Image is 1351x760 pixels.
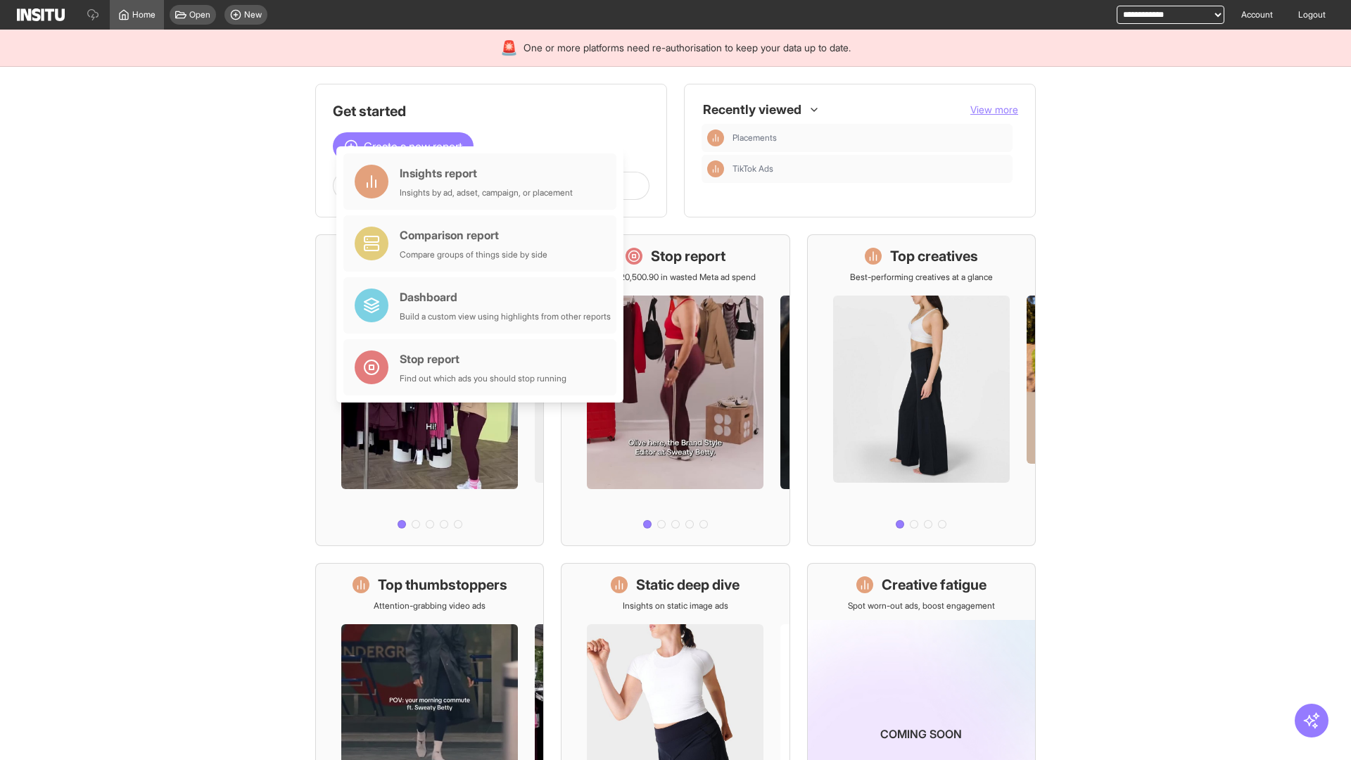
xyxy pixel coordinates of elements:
span: New [244,9,262,20]
div: Comparison report [400,227,547,243]
div: Build a custom view using highlights from other reports [400,311,611,322]
h1: Stop report [651,246,725,266]
p: Insights on static image ads [623,600,728,612]
p: Attention-grabbing video ads [374,600,486,612]
a: What's live nowSee all active ads instantly [315,234,544,546]
span: Open [189,9,210,20]
button: View more [970,103,1018,117]
span: TikTok Ads [732,163,1007,175]
a: Top creativesBest-performing creatives at a glance [807,234,1036,546]
img: Logo [17,8,65,21]
span: Create a new report [364,138,462,155]
span: TikTok Ads [732,163,773,175]
a: Stop reportSave £20,500.90 in wasted Meta ad spend [561,234,789,546]
div: 🚨 [500,38,518,58]
h1: Get started [333,101,649,121]
div: Find out which ads you should stop running [400,373,566,384]
span: One or more platforms need re-authorisation to keep your data up to date. [524,41,851,55]
button: Create a new report [333,132,474,160]
span: View more [970,103,1018,115]
div: Stop report [400,350,566,367]
p: Save £20,500.90 in wasted Meta ad spend [595,272,756,283]
div: Insights by ad, adset, campaign, or placement [400,187,573,198]
div: Dashboard [400,289,611,305]
h1: Top thumbstoppers [378,575,507,595]
span: Placements [732,132,777,144]
p: Best-performing creatives at a glance [850,272,993,283]
h1: Static deep dive [636,575,740,595]
div: Insights [707,160,724,177]
h1: Top creatives [890,246,978,266]
div: Compare groups of things side by side [400,249,547,260]
span: Home [132,9,156,20]
div: Insights report [400,165,573,182]
div: Insights [707,129,724,146]
span: Placements [732,132,1007,144]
